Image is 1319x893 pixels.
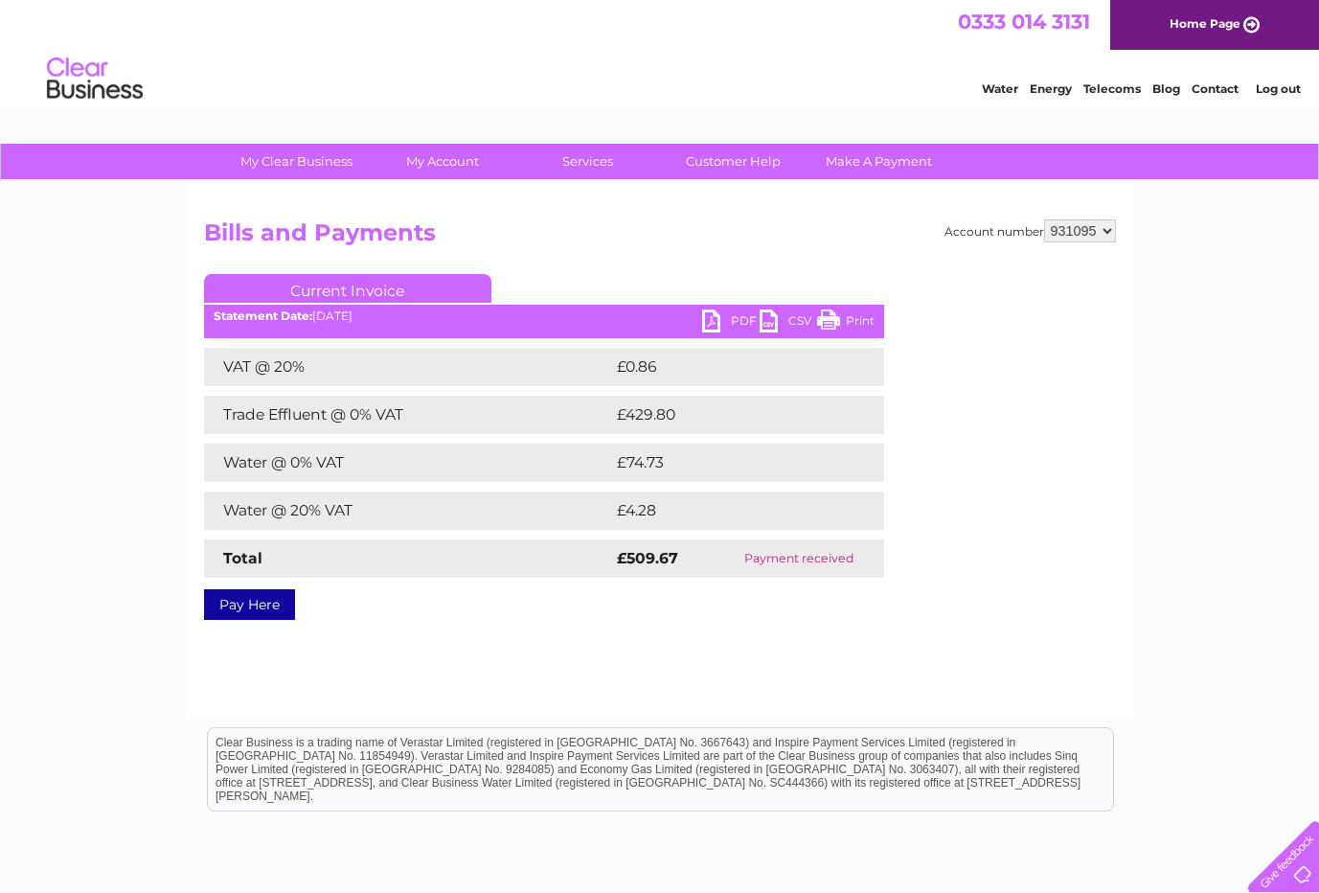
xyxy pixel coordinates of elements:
[204,348,612,386] td: VAT @ 20%
[1256,81,1301,96] a: Log out
[944,219,1116,242] div: Account number
[509,144,667,179] a: Services
[982,81,1018,96] a: Water
[612,348,840,386] td: £0.86
[204,274,491,303] a: Current Invoice
[760,309,817,337] a: CSV
[204,589,295,620] a: Pay Here
[214,309,312,323] b: Statement Date:
[223,549,262,567] strong: Total
[204,219,1116,256] h2: Bills and Payments
[702,309,760,337] a: PDF
[612,444,845,482] td: £74.73
[958,10,1090,34] a: 0333 014 3131
[204,444,612,482] td: Water @ 0% VAT
[817,309,875,337] a: Print
[46,50,144,108] img: logo.png
[204,396,612,434] td: Trade Effluent @ 0% VAT
[217,144,375,179] a: My Clear Business
[363,144,521,179] a: My Account
[800,144,958,179] a: Make A Payment
[612,492,839,530] td: £4.28
[208,11,1113,93] div: Clear Business is a trading name of Verastar Limited (registered in [GEOGRAPHIC_DATA] No. 3667643...
[1152,81,1180,96] a: Blog
[617,549,678,567] strong: £509.67
[204,492,612,530] td: Water @ 20% VAT
[204,309,884,323] div: [DATE]
[1083,81,1141,96] a: Telecoms
[1192,81,1239,96] a: Contact
[714,539,884,578] td: Payment received
[654,144,812,179] a: Customer Help
[612,396,851,434] td: £429.80
[1030,81,1072,96] a: Energy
